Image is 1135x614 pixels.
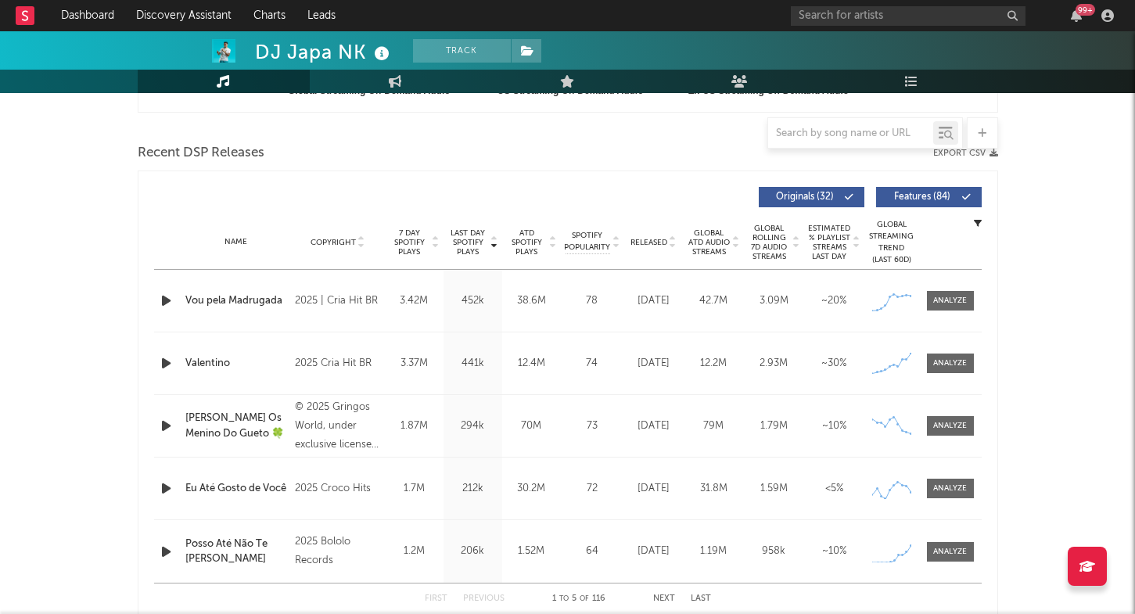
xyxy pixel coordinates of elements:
span: Originals ( 32 ) [769,192,841,202]
div: [DATE] [627,544,680,559]
div: 78 [565,293,620,309]
span: Last Day Spotify Plays [447,228,489,257]
div: 74 [565,356,620,372]
a: Eu Até Gosto de Você [185,481,288,497]
a: Valentino [185,356,288,372]
button: Export CSV [933,149,998,158]
div: ~ 10 % [808,544,860,559]
div: 79M [688,418,740,434]
span: to [559,595,569,602]
input: Search by song name or URL [768,127,933,140]
div: 2025 Cria Hit BR [295,354,380,373]
button: Track [413,39,511,63]
button: Previous [463,594,505,603]
span: Copyright [311,238,356,247]
div: 3.09M [748,293,800,309]
div: 1 5 116 [536,590,622,609]
button: First [425,594,447,603]
span: Recent DSP Releases [138,144,264,163]
span: Estimated % Playlist Streams Last Day [808,224,851,261]
div: 452k [447,293,498,309]
a: Posso Até Não Te [PERSON_NAME] [185,537,288,567]
div: 1.87M [389,418,440,434]
div: 70M [506,418,557,434]
div: 72 [565,481,620,497]
div: ~ 20 % [808,293,860,309]
a: [PERSON_NAME] Os Menino Do Gueto 🍀 [185,411,288,441]
div: 1.52M [506,544,557,559]
button: Features(84) [876,187,982,207]
div: 1.59M [748,481,800,497]
div: Global Streaming Trend (Last 60D) [868,219,915,266]
div: 30.2M [506,481,557,497]
span: Global ATD Audio Streams [688,228,731,257]
div: 38.6M [506,293,557,309]
div: © 2025 Gringos World, under exclusive license to Warner Music Brasil. [295,398,380,454]
span: Global Rolling 7D Audio Streams [748,224,791,261]
button: Last [691,594,711,603]
div: 42.7M [688,293,740,309]
div: Name [185,236,288,248]
div: [DATE] [627,293,680,309]
div: 31.8M [688,481,740,497]
div: 206k [447,544,498,559]
a: Vou pela Madrugada [185,293,288,309]
div: 1.2M [389,544,440,559]
input: Search for artists [791,6,1025,26]
div: 73 [565,418,620,434]
div: 64 [565,544,620,559]
div: 1.79M [748,418,800,434]
div: 441k [447,356,498,372]
div: [DATE] [627,418,680,434]
div: 2025 Croco Hits [295,479,380,498]
span: ATD Spotify Plays [506,228,548,257]
span: Spotify Popularity [564,230,610,253]
div: 99 + [1076,4,1095,16]
button: 99+ [1071,9,1082,22]
div: 12.4M [506,356,557,372]
div: <5% [808,481,860,497]
div: 3.42M [389,293,440,309]
button: Originals(32) [759,187,864,207]
div: 212k [447,481,498,497]
div: 2025 Bololo Records [295,533,380,570]
div: 2.93M [748,356,800,372]
div: 1.19M [688,544,740,559]
span: Features ( 84 ) [886,192,958,202]
div: DJ Japa NK [255,39,393,65]
div: 1.7M [389,481,440,497]
div: [DATE] [627,481,680,497]
div: ~ 10 % [808,418,860,434]
div: 12.2M [688,356,740,372]
div: 294k [447,418,498,434]
span: Released [630,238,667,247]
div: 3.37M [389,356,440,372]
div: 958k [748,544,800,559]
div: [DATE] [627,356,680,372]
span: 7 Day Spotify Plays [389,228,430,257]
span: of [580,595,589,602]
div: ~ 30 % [808,356,860,372]
div: 2025 | Cria Hit BR [295,292,380,311]
button: Next [653,594,675,603]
